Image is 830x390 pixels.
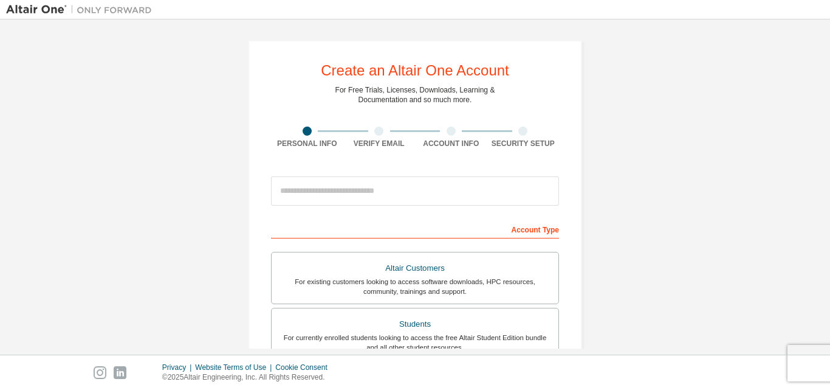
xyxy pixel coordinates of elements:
img: linkedin.svg [114,366,126,379]
div: Security Setup [487,139,560,148]
div: Personal Info [271,139,343,148]
div: Privacy [162,363,195,372]
div: Website Terms of Use [195,363,275,372]
div: Altair Customers [279,260,551,277]
div: Account Info [415,139,487,148]
img: Altair One [6,4,158,16]
img: instagram.svg [94,366,106,379]
div: For currently enrolled students looking to access the free Altair Student Edition bundle and all ... [279,333,551,352]
div: Verify Email [343,139,416,148]
div: Cookie Consent [275,363,334,372]
div: Create an Altair One Account [321,63,509,78]
div: For existing customers looking to access software downloads, HPC resources, community, trainings ... [279,277,551,296]
div: For Free Trials, Licenses, Downloads, Learning & Documentation and so much more. [335,85,495,105]
div: Account Type [271,219,559,239]
p: © 2025 Altair Engineering, Inc. All Rights Reserved. [162,372,335,383]
div: Students [279,316,551,333]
